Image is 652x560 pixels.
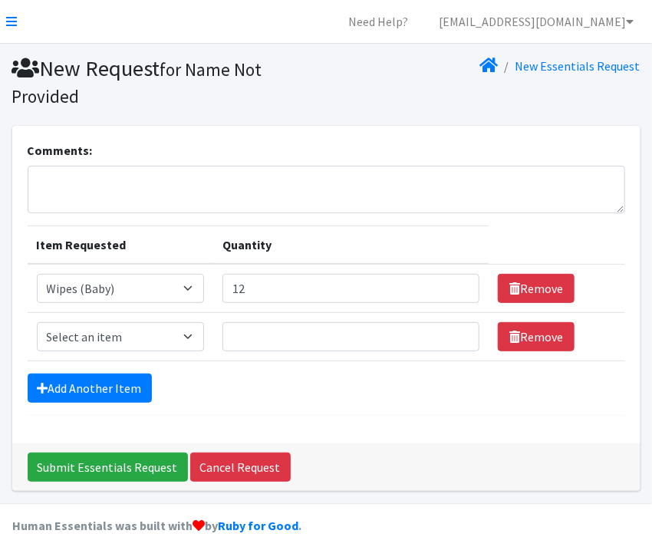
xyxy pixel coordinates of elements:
a: Cancel Request [190,453,291,482]
a: [EMAIL_ADDRESS][DOMAIN_NAME] [426,6,646,37]
small: for Name Not Provided [12,58,262,107]
label: Comments: [28,141,93,160]
a: New Essentials Request [515,58,640,74]
a: Remove [498,322,575,351]
th: Item Requested [28,226,214,265]
input: Submit Essentials Request [28,453,188,482]
a: Ruby for Good [218,518,298,533]
strong: Human Essentials was built with by . [12,518,301,533]
a: Need Help? [336,6,420,37]
a: Add Another Item [28,374,152,403]
a: Remove [498,274,575,303]
h1: New Request [12,55,321,108]
th: Quantity [213,226,489,265]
